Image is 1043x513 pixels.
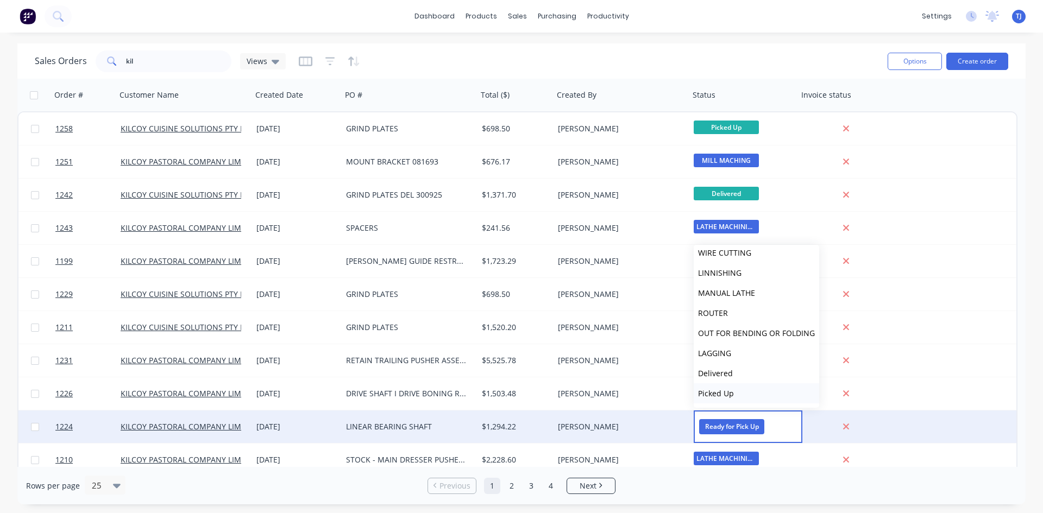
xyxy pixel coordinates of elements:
div: GRIND PLATES [346,322,467,333]
button: ROUTER [694,303,819,323]
div: SPACERS [346,223,467,233]
div: DRIVE SHAFT I DRIVE BONING ROOM [346,388,467,399]
div: Invoice status [801,90,851,100]
a: KILCOY CUISINE SOLUTIONS PTY LTD [121,189,254,200]
div: $1,294.22 [482,421,546,432]
span: WIRE CUTTING [698,248,751,258]
a: 1251 [55,145,121,178]
span: Delivered [694,187,759,200]
div: [PERSON_NAME] [558,289,678,300]
a: KILCOY CUISINE SOLUTIONS PTY LTD [121,289,254,299]
div: [PERSON_NAME] [558,322,678,333]
button: LINNISHING [694,263,819,283]
div: [DATE] [256,256,337,267]
a: 1210 [55,444,121,476]
a: 1243 [55,212,121,244]
button: Picked Up [694,383,819,403]
a: 1258 [55,112,121,145]
span: OUT FOR BENDING OR FOLDING [698,328,815,338]
div: GRIND PLATES DEL 300925 [346,189,467,200]
div: [PERSON_NAME] [558,189,678,200]
button: MANUAL LATHE [694,283,819,303]
div: $698.50 [482,289,546,300]
span: ROUTER [698,308,728,318]
div: [DATE] [256,388,337,399]
a: 1229 [55,278,121,311]
span: Picked Up [698,388,734,398]
div: [PERSON_NAME] [558,256,678,267]
div: LINEAR BEARING SHAFT [346,421,467,432]
div: Created Date [255,90,303,100]
span: 1229 [55,289,73,300]
a: Next page [567,480,615,491]
span: TJ [1016,11,1022,21]
div: MOUNT BRACKET 081693 [346,156,467,167]
span: 1210 [55,454,73,465]
div: [DATE] [256,123,337,134]
a: 1224 [55,410,121,443]
span: Views [247,55,267,67]
a: KILCOY PASTORAL COMPANY LIMITED [121,454,257,465]
div: [DATE] [256,223,337,233]
a: KILCOY PASTORAL COMPANY LIMITED [121,223,257,233]
span: 1231 [55,355,73,366]
a: 1231 [55,344,121,377]
a: KILCOY PASTORAL COMPANY LIMITED [121,355,257,365]
a: dashboard [409,8,460,24]
div: STOCK - MAIN DRESSER PUSHER DOG PIN [346,454,467,465]
span: LAGGING [698,348,731,358]
button: Delivered [694,363,819,383]
div: $1,503.48 [482,388,546,399]
span: 1226 [55,388,73,399]
div: [DATE] [256,421,337,432]
div: $2,228.60 [482,454,546,465]
div: $1,723.29 [482,256,546,267]
div: Created By [557,90,596,100]
div: Total ($) [481,90,510,100]
div: Order # [54,90,83,100]
div: GRIND PLATES [346,123,467,134]
img: Factory [20,8,36,24]
a: 1199 [55,245,121,277]
div: $5,525.78 [482,355,546,366]
div: [DATE] [256,322,337,333]
a: KILCOY PASTORAL COMPANY LIMITED [121,256,257,266]
a: KILCOY PASTORAL COMPANY LIMITED [121,156,257,167]
div: Status [693,90,715,100]
div: [PERSON_NAME] [558,388,678,399]
button: Options [888,53,942,70]
a: KILCOY CUISINE SOLUTIONS PTY LTD [121,322,254,332]
span: 1211 [55,322,73,333]
button: WIRE CUTTING [694,243,819,263]
div: [PERSON_NAME] [558,123,678,134]
button: LAGGING [694,343,819,363]
div: $1,520.20 [482,322,546,333]
div: [PERSON_NAME] [558,156,678,167]
span: Previous [439,480,470,491]
div: [DATE] [256,289,337,300]
div: $1,371.70 [482,189,546,200]
div: $698.50 [482,123,546,134]
span: Ready for Pick Up [699,419,764,434]
a: Page 4 [543,478,559,494]
div: productivity [582,8,634,24]
a: Previous page [428,480,476,491]
a: KILCOY PASTORAL COMPANY LIMITED [121,421,257,432]
button: Create order [946,53,1008,70]
span: LINNISHING [698,268,742,278]
span: 1224 [55,421,73,432]
input: Search... [126,50,232,72]
span: 1258 [55,123,73,134]
div: [PERSON_NAME] [558,223,678,233]
div: Customer Name [120,90,179,100]
div: purchasing [532,8,582,24]
span: 1242 [55,189,73,200]
span: Rows per page [26,480,80,491]
div: sales [502,8,532,24]
span: 1251 [55,156,73,167]
div: GRIND PLATES [346,289,467,300]
div: settings [916,8,957,24]
div: products [460,8,502,24]
div: [PERSON_NAME] [558,355,678,366]
span: LATHE MACHINING [694,220,759,233]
